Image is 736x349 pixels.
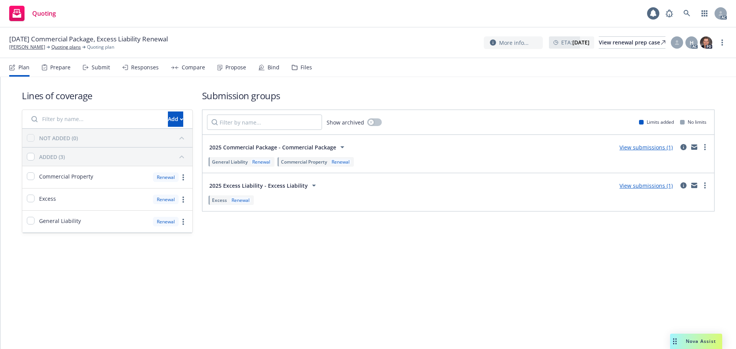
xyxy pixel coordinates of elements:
div: Plan [18,64,30,70]
span: ETA : [561,38,590,46]
span: Excess [39,195,56,203]
span: More info... [499,39,529,47]
h1: Submission groups [202,89,715,102]
button: Add [168,111,183,127]
input: Filter by name... [207,115,322,130]
div: Prepare [50,64,71,70]
span: Quoting [32,10,56,16]
span: Commercial Property [39,172,93,180]
button: Nova Assist [670,334,722,349]
div: Renewal [153,217,179,226]
a: Search [679,6,695,21]
a: more [179,195,188,204]
div: View renewal prep case [599,37,665,48]
a: circleInformation [679,181,688,190]
button: ADDED (3) [39,151,188,163]
a: Quoting [6,3,59,24]
button: More info... [484,36,543,49]
span: Commercial Property [281,159,327,165]
div: Propose [225,64,246,70]
a: [PERSON_NAME] [9,44,45,51]
span: Show archived [327,118,364,126]
input: Filter by name... [27,111,163,127]
a: more [179,173,188,182]
a: mail [690,143,699,152]
button: NOT ADDED (0) [39,132,188,144]
a: more [179,217,188,226]
a: View submissions (1) [619,144,673,151]
span: 2025 Excess Liability - Excess Liability [209,182,308,190]
span: [DATE] Commercial Package, Excess Liability Renewal [9,34,168,44]
img: photo [700,36,712,49]
div: Drag to move [670,334,680,349]
a: View renewal prep case [599,36,665,49]
strong: [DATE] [572,39,590,46]
div: Bind [268,64,279,70]
a: more [700,181,710,190]
div: Renewal [330,159,351,165]
span: Quoting plan [87,44,114,51]
div: Renewal [230,197,251,203]
a: circleInformation [679,143,688,152]
button: 2025 Commercial Package - Commercial Package [207,139,349,155]
div: Submit [92,64,110,70]
div: NOT ADDED (0) [39,134,78,142]
a: Quoting plans [51,44,81,51]
h1: Lines of coverage [22,89,193,102]
button: 2025 Excess Liability - Excess Liability [207,178,321,193]
div: Compare [182,64,205,70]
div: Responses [131,64,159,70]
span: H [690,39,694,47]
a: mail [690,181,699,190]
div: Renewal [153,172,179,182]
a: Switch app [697,6,712,21]
div: ADDED (3) [39,153,65,161]
a: View submissions (1) [619,182,673,189]
a: more [700,143,710,152]
span: General Liability [39,217,81,225]
span: 2025 Commercial Package - Commercial Package [209,143,336,151]
div: Renewal [153,195,179,204]
div: No limits [680,119,706,125]
span: Nova Assist [686,338,716,344]
div: Limits added [639,119,674,125]
div: Renewal [251,159,272,165]
a: more [718,38,727,47]
a: Report a Bug [662,6,677,21]
div: Files [301,64,312,70]
span: Excess [212,197,227,203]
span: General Liability [212,159,248,165]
